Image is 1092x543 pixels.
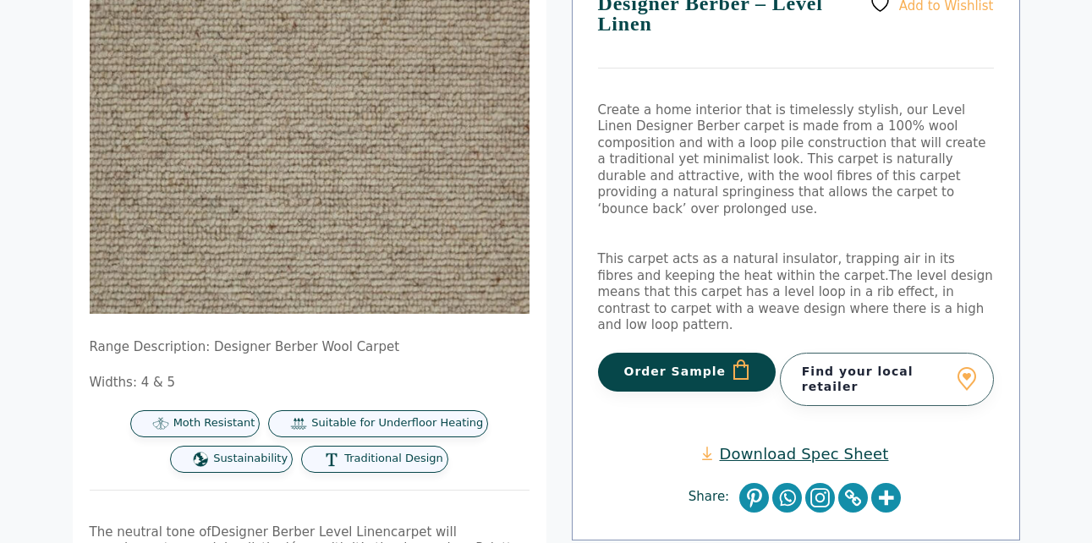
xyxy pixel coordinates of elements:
[598,268,993,333] span: The level design means that this carpet has a level loop in a rib effect, in contrast to carpet w...
[211,524,391,540] span: Designer Berber Level Linen
[871,483,901,513] a: More
[173,416,255,431] span: Moth Resistant
[344,452,443,466] span: Traditional Design
[838,483,868,513] a: Copy Link
[598,102,986,217] span: Create a home interior that is timelessly stylish, our Level Linen Designer Berber carpet is made...
[90,375,530,392] p: Widths: 4 & 5
[598,353,776,392] button: Order Sample
[739,483,769,513] a: Pinterest
[702,444,888,463] a: Download Spec Sheet
[598,251,955,283] span: This carpet acts as a natural insulator, trapping air in its fibres and keeping the heat within t...
[805,483,835,513] a: Instagram
[780,353,994,405] a: Find your local retailer
[213,452,288,466] span: Sustainability
[772,483,802,513] a: Whatsapp
[311,416,483,431] span: Suitable for Underfloor Heating
[689,489,738,506] span: Share:
[90,339,530,356] p: Range Description: Designer Berber Wool Carpet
